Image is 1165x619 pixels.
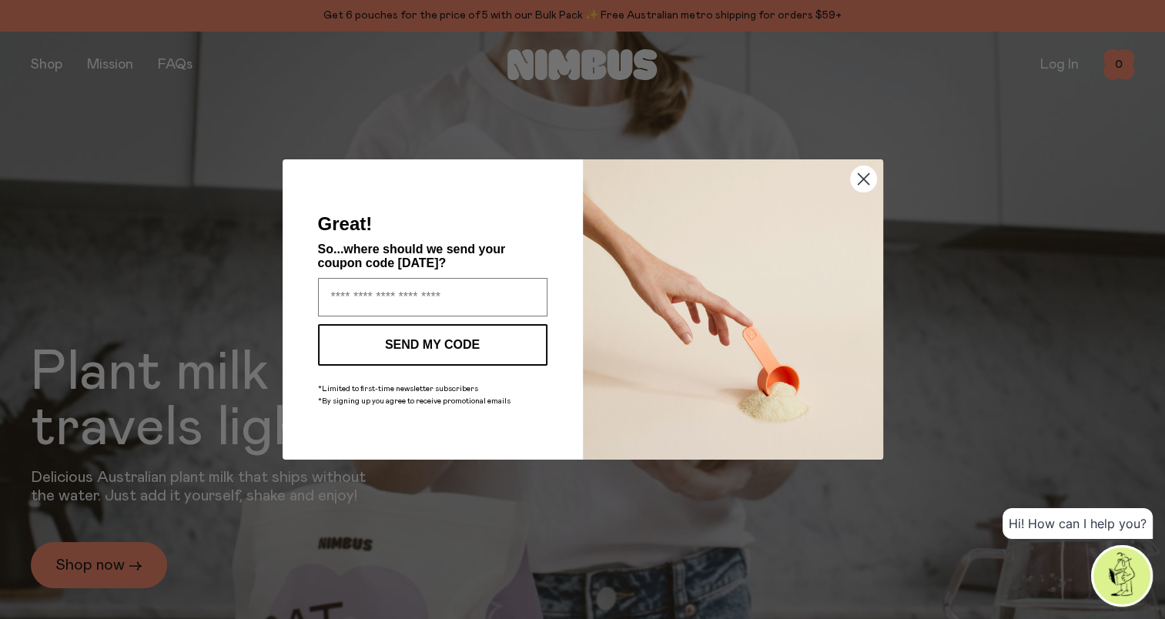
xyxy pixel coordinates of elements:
[318,397,511,405] span: *By signing up you agree to receive promotional emails
[850,166,877,192] button: Close dialog
[318,278,547,316] input: Enter your email address
[318,324,547,366] button: SEND MY CODE
[318,243,506,269] span: So...where should we send your coupon code [DATE]?
[318,385,478,393] span: *Limited to first-time newsletter subscribers
[1003,508,1153,539] div: Hi! How can I help you?
[318,213,373,234] span: Great!
[583,159,883,460] img: c0d45117-8e62-4a02-9742-374a5db49d45.jpeg
[1093,547,1150,604] img: agent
